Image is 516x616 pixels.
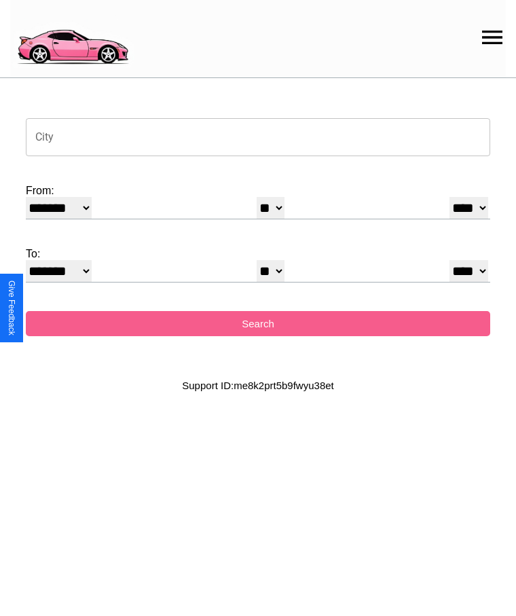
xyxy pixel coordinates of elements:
button: Search [26,311,490,336]
div: Give Feedback [7,280,16,336]
label: To: [26,248,490,260]
img: logo [10,7,134,68]
p: Support ID: me8k2prt5b9fwyu38et [182,376,333,395]
label: From: [26,185,490,197]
